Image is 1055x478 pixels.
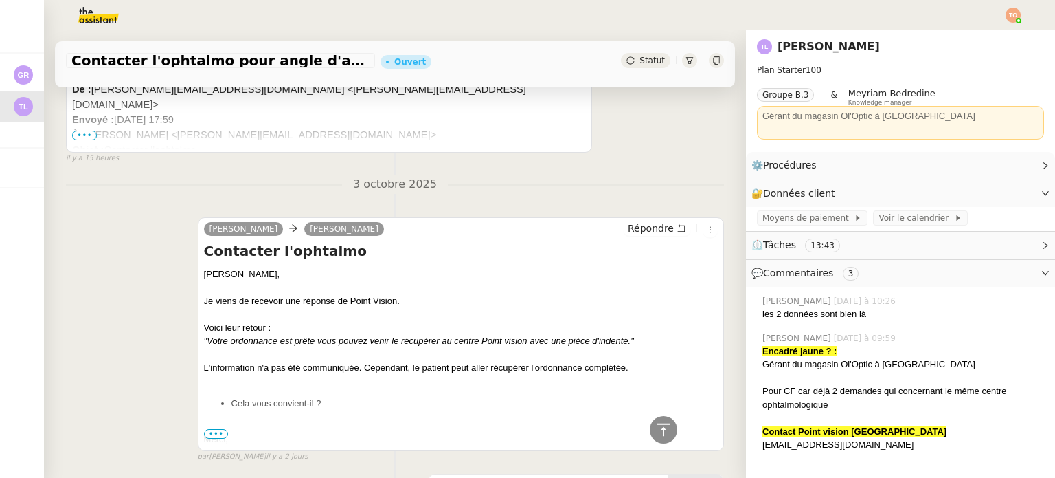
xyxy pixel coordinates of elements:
[778,40,880,53] a: [PERSON_NAME]
[14,97,33,116] img: svg
[848,99,912,107] span: Knowledge manager
[763,239,796,250] span: Tâches
[762,295,834,307] span: [PERSON_NAME]
[830,88,837,106] span: &
[628,221,674,235] span: Répondre
[762,346,837,356] strong: Encadré jaune ? :
[834,332,898,345] span: [DATE] à 09:59
[204,433,718,446] div: Merci,
[751,239,852,250] span: ⏲️
[848,88,935,106] app-user-label: Knowledge manager
[394,58,426,66] div: Ouvert
[204,294,718,308] div: Je viens de recevoir une réponse de Point Vision.
[757,88,814,102] nz-tag: Groupe B.3
[763,268,833,279] span: Commentaires
[762,332,834,345] span: [PERSON_NAME]
[72,84,91,95] b: De :
[204,336,634,346] em: "Votre ordonnance est prête vous pouvez venir le récupérer au centre Point vision avec une pièce ...
[746,180,1055,207] div: 🔐Données client
[763,160,817,171] span: Procédures
[805,239,840,252] nz-tag: 13:43
[639,56,665,65] span: Statut
[878,211,953,225] span: Voir le calendrier
[204,268,718,281] div: [PERSON_NAME],
[623,221,691,236] button: Répondre
[746,232,1055,259] div: ⏲️Tâches 13:43
[198,451,308,463] small: [PERSON_NAME]
[806,65,821,75] span: 100
[204,223,284,235] a: [PERSON_NAME]
[763,188,835,199] span: Données client
[204,321,718,335] div: Voici leur retour :
[266,451,308,463] span: il y a 2 jours
[834,295,898,307] span: [DATE] à 10:26
[204,241,718,261] h4: Contacter l'ophtalmo
[746,260,1055,287] div: 💬Commentaires 3
[762,211,854,225] span: Moyens de paiement
[757,65,806,75] span: Plan Starter
[342,175,448,194] span: 3 octobre 2025
[71,54,370,67] span: Contacter l'ophtalmo pour angle d'astigmatisme
[72,131,97,140] span: •••
[751,186,841,202] span: 🔐
[1006,8,1021,23] img: svg
[204,361,718,375] div: L'information n'a pas été communiquée. Cependant, le patient peut aller récupérer l'ordonnance co...
[762,384,1044,411] div: Pour CF car déjà 2 demandes qui concernant le même centre ophtalmologique
[762,358,1044,371] div: Gérant du magasin Ol'Optic à [GEOGRAPHIC_DATA]
[304,223,384,235] a: [PERSON_NAME]
[14,65,33,85] img: svg
[72,84,526,155] font: [PERSON_NAME][EMAIL_ADDRESS][DOMAIN_NAME] <[PERSON_NAME][EMAIL_ADDRESS][DOMAIN_NAME]> [DATE] 17:5...
[72,114,114,125] b: Envoyé :
[843,267,859,281] nz-tag: 3
[746,152,1055,179] div: ⚙️Procédures
[751,268,864,279] span: 💬
[762,307,1044,321] div: les 2 données sont bien là
[66,153,119,164] span: il y a 15 heures
[848,88,935,98] span: Meyriam Bedredine
[757,39,772,54] img: svg
[204,429,229,439] span: •••
[751,157,823,173] span: ⚙️
[762,438,1044,452] div: [EMAIL_ADDRESS][DOMAIN_NAME]
[762,426,946,437] strong: Contact Point vision [GEOGRAPHIC_DATA]
[762,109,1039,123] div: Gérant du magasin Ol'Optic à [GEOGRAPHIC_DATA]
[231,397,718,411] li: Cela vous convient-il ?
[198,451,209,463] span: par
[72,144,104,155] b: Objet :
[72,129,86,140] b: À :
